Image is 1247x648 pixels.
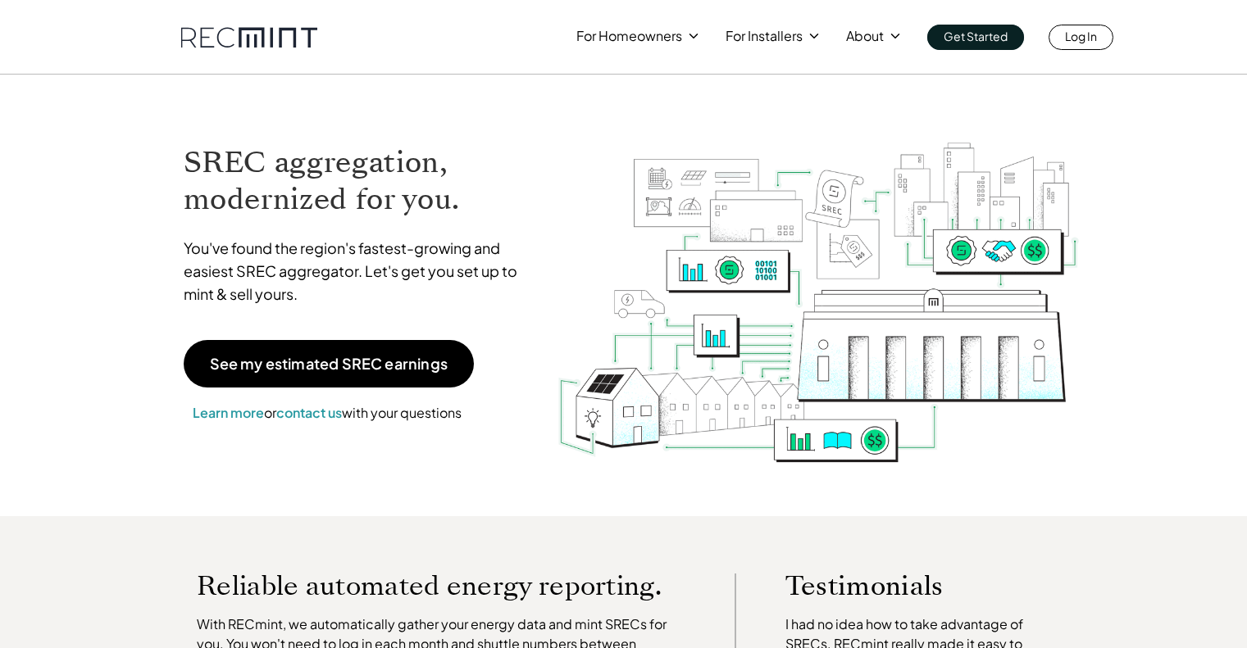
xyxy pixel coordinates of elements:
[1065,25,1097,48] p: Log In
[197,573,685,598] p: Reliable automated energy reporting.
[944,25,1008,48] p: Get Started
[276,404,342,421] a: contact us
[184,340,474,387] a: See my estimated SREC earnings
[193,404,264,421] a: Learn more
[1049,25,1113,50] a: Log In
[576,25,682,48] p: For Homeowners
[846,25,884,48] p: About
[785,573,1030,598] p: Testimonials
[927,25,1024,50] a: Get Started
[184,402,471,424] p: or with your questions
[184,237,533,306] p: You've found the region's fastest-growing and easiest SREC aggregator. Let's get you set up to mi...
[726,25,803,48] p: For Installers
[557,99,1080,467] img: RECmint value cycle
[210,356,448,371] p: See my estimated SREC earnings
[184,144,533,218] h1: SREC aggregation, modernized for you.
